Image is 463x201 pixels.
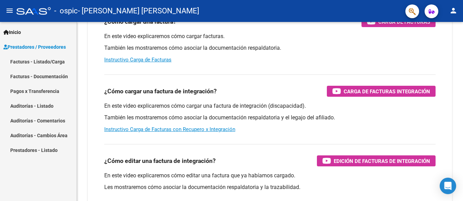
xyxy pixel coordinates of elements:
p: También les mostraremos cómo asociar la documentación respaldatoria. [104,44,436,52]
mat-icon: person [449,7,458,15]
div: Open Intercom Messenger [440,178,456,194]
h3: ¿Cómo cargar una factura de integración? [104,86,217,96]
p: En este video explicaremos cómo cargar una factura de integración (discapacidad). [104,102,436,110]
span: - [PERSON_NAME] [PERSON_NAME] [78,3,199,19]
a: Instructivo Carga de Facturas con Recupero x Integración [104,126,235,132]
button: Edición de Facturas de integración [317,155,436,166]
button: Carga de Facturas Integración [327,86,436,97]
span: Carga de Facturas Integración [344,87,430,96]
p: Les mostraremos cómo asociar la documentación respaldatoria y la trazabilidad. [104,184,436,191]
p: En este video explicaremos cómo editar una factura que ya habíamos cargado. [104,172,436,179]
span: Prestadores / Proveedores [3,43,66,51]
span: - ospic [54,3,78,19]
p: En este video explicaremos cómo cargar facturas. [104,33,436,40]
p: También les mostraremos cómo asociar la documentación respaldatoria y el legajo del afiliado. [104,114,436,121]
span: Inicio [3,28,21,36]
mat-icon: menu [5,7,14,15]
a: Instructivo Carga de Facturas [104,57,171,63]
span: Edición de Facturas de integración [334,157,430,165]
h3: ¿Cómo editar una factura de integración? [104,156,216,166]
